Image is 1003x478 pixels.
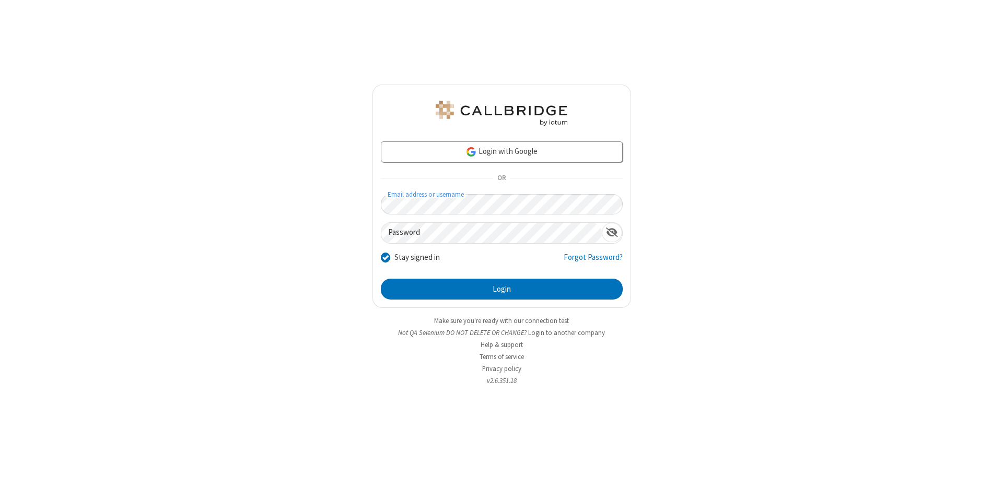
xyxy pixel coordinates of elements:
button: Login to another company [528,328,605,338]
input: Password [381,223,602,243]
a: Privacy policy [482,364,521,373]
div: Show password [602,223,622,242]
a: Make sure you're ready with our connection test [434,316,569,325]
li: v2.6.351.18 [372,376,631,386]
li: Not QA Selenium DO NOT DELETE OR CHANGE? [372,328,631,338]
img: QA Selenium DO NOT DELETE OR CHANGE [434,101,569,126]
img: google-icon.png [465,146,477,158]
input: Email address or username [381,194,623,214]
span: OR [493,171,510,186]
a: Terms of service [480,352,524,361]
label: Stay signed in [394,252,440,264]
a: Login with Google [381,141,623,162]
a: Help & support [481,340,523,349]
a: Forgot Password? [564,252,623,271]
button: Login [381,279,623,300]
